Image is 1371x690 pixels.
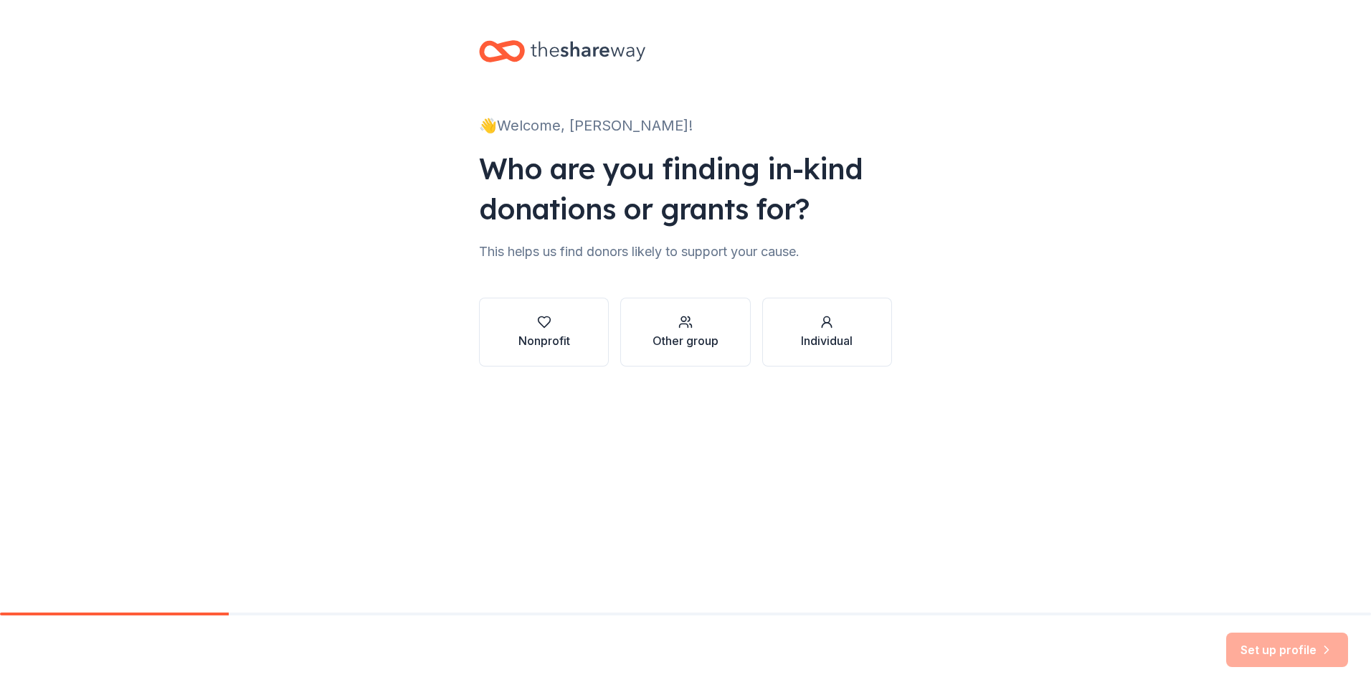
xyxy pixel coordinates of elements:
[479,114,892,137] div: 👋 Welcome, [PERSON_NAME]!
[479,148,892,229] div: Who are you finding in-kind donations or grants for?
[801,332,853,349] div: Individual
[479,298,609,367] button: Nonprofit
[620,298,750,367] button: Other group
[653,332,718,349] div: Other group
[479,240,892,263] div: This helps us find donors likely to support your cause.
[762,298,892,367] button: Individual
[518,332,570,349] div: Nonprofit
